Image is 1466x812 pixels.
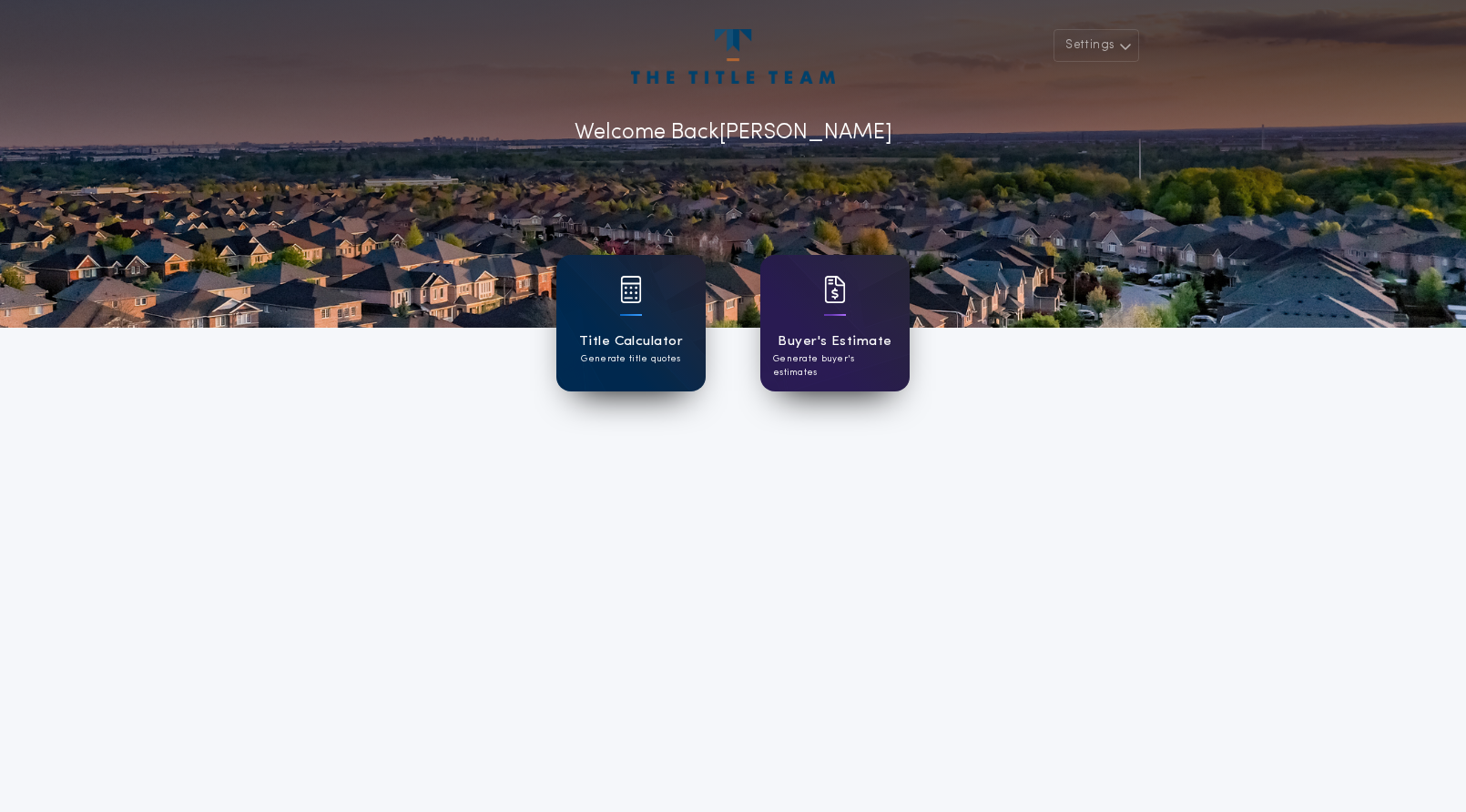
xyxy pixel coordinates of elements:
[778,331,891,352] h1: Buyer's Estimate
[773,352,897,380] p: Generate buyer's estimates
[579,331,683,352] h1: Title Calculator
[1054,29,1139,62] button: Settings
[581,352,680,366] p: Generate title quotes
[824,276,846,303] img: card icon
[575,117,892,149] p: Welcome Back [PERSON_NAME]
[556,255,706,391] a: card iconTitle CalculatorGenerate title quotes
[620,276,642,303] img: card icon
[760,255,910,391] a: card iconBuyer's EstimateGenerate buyer's estimates
[631,29,835,84] img: account-logo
